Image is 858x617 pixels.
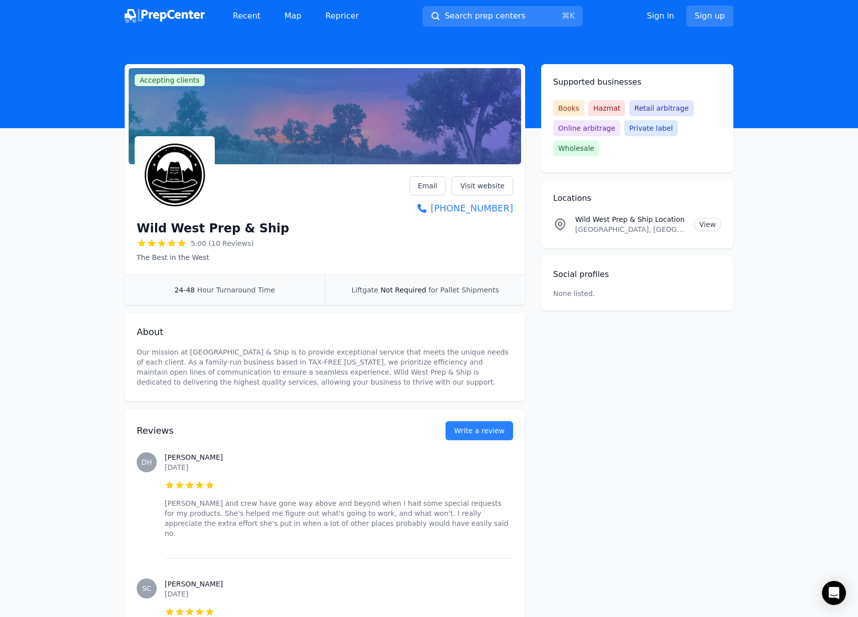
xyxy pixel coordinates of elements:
[137,220,289,236] h1: Wild West Prep & Ship
[175,286,195,294] span: 24-48
[137,325,513,339] h2: About
[553,120,620,136] span: Online arbitrage
[137,138,213,214] img: Wild West Prep & Ship
[197,286,275,294] span: Hour Turnaround Time
[428,286,499,294] span: for Pallet Shipments
[553,140,599,156] span: Wholesale
[588,100,625,116] span: Hazmat
[570,11,575,21] kbd: K
[125,9,205,23] img: PrepCenter
[165,463,188,471] time: [DATE]
[452,176,513,195] a: Visit website
[624,120,678,136] span: Private label
[694,218,721,231] a: View
[822,581,846,605] div: Open Intercom Messenger
[351,286,378,294] span: Liftgate
[165,498,513,538] p: [PERSON_NAME] and crew have gone way above and beyond when I had some special requests for my pro...
[409,176,446,195] a: Email
[446,421,513,440] a: Write a review
[575,224,686,234] p: [GEOGRAPHIC_DATA], [GEOGRAPHIC_DATA]
[553,192,721,204] h2: Locations
[141,459,152,466] span: DH
[409,201,513,215] a: [PHONE_NUMBER]
[137,347,513,387] p: Our mission at [GEOGRAPHIC_DATA] & Ship is to provide exceptional service that meets the unique n...
[575,214,686,224] p: Wild West Prep & Ship Location
[165,590,188,598] time: [DATE]
[225,6,268,26] a: Recent
[137,252,289,262] p: The Best in the West
[137,424,413,438] h2: Reviews
[562,11,570,21] kbd: ⌘
[686,6,733,27] a: Sign up
[165,452,513,462] h3: [PERSON_NAME]
[647,10,674,22] a: Sign in
[135,74,205,86] span: Accepting clients
[191,238,254,248] span: 5.00 (10 Reviews)
[629,100,693,116] span: Retail arbitrage
[553,288,595,298] p: None listed.
[553,268,721,280] h2: Social profiles
[445,10,525,22] span: Search prep centers
[317,6,367,26] a: Repricer
[553,100,584,116] span: Books
[380,286,426,294] span: Not Required
[276,6,309,26] a: Map
[142,585,152,592] span: SC
[553,76,721,88] h2: Supported businesses
[422,6,583,27] button: Search prep centers⌘K
[165,579,513,589] h3: [PERSON_NAME]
